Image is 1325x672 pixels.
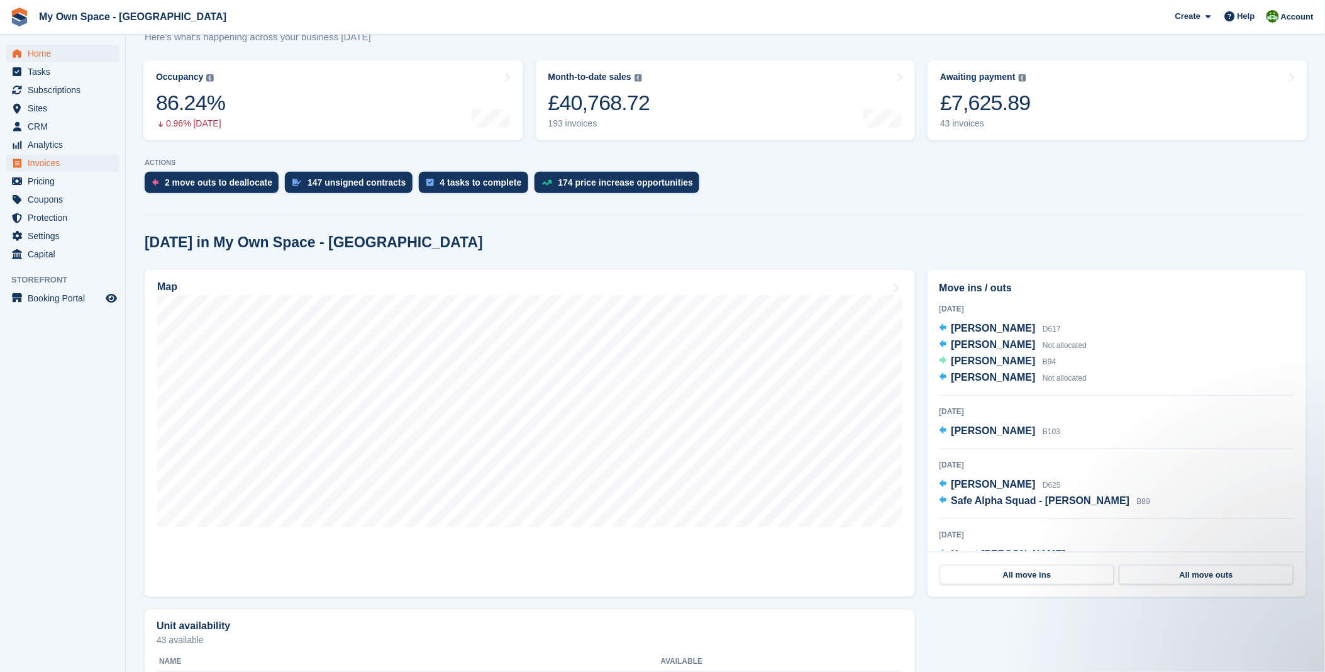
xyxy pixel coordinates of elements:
[157,652,661,672] th: Name
[145,159,1306,167] p: ACTIONS
[6,172,119,190] a: menu
[28,81,103,99] span: Subscriptions
[6,99,119,117] a: menu
[28,45,103,62] span: Home
[1043,481,1061,490] span: D625
[542,180,552,186] img: price_increase_opportunities-93ffe204e8149a01c8c9dc8f82e8f89637d9d84a8eef4429ea346261dce0b2c0.svg
[661,652,810,672] th: Available
[940,337,1087,354] a: [PERSON_NAME] Not allocated
[1281,11,1314,23] span: Account
[156,90,225,116] div: 86.24%
[10,8,29,26] img: stora-icon-8386f47178a22dfd0bd8f6a31ec36ba5ce8667c1dd55bd0f319d3a0aa187defe.svg
[28,136,103,154] span: Analytics
[951,479,1036,490] span: [PERSON_NAME]
[156,118,225,129] div: 0.96% [DATE]
[28,118,103,135] span: CRM
[6,136,119,154] a: menu
[419,172,535,199] a: 4 tasks to complete
[635,74,642,82] img: icon-info-grey-7440780725fd019a000dd9b08b2336e03edf1995a4989e88bcd33f0948082b44.svg
[1019,74,1026,82] img: icon-info-grey-7440780725fd019a000dd9b08b2336e03edf1995a4989e88bcd33f0948082b44.svg
[940,547,1091,563] a: Hayat [PERSON_NAME] S381
[940,459,1294,471] div: [DATE]
[940,72,1016,82] div: Awaiting payment
[940,118,1031,129] div: 43 invoices
[536,60,916,140] a: Month-to-date sales £40,768.72 193 invoices
[6,45,119,62] a: menu
[28,191,103,208] span: Coupons
[6,154,119,172] a: menu
[940,354,1056,370] a: [PERSON_NAME] B94
[145,270,915,597] a: Map
[1137,497,1150,506] span: B89
[28,227,103,245] span: Settings
[940,565,1114,585] a: All move ins
[940,529,1294,540] div: [DATE]
[308,177,406,188] div: 147 unsigned contracts
[143,60,523,140] a: Occupancy 86.24% 0.96% [DATE]
[1073,551,1090,559] span: S381
[1043,374,1087,383] span: Not allocated
[145,234,483,251] h2: [DATE] in My Own Space - [GEOGRAPHIC_DATA]
[1267,10,1279,23] img: Keely
[940,321,1061,337] a: [PERSON_NAME] D617
[157,636,903,644] p: 43 available
[1175,10,1200,23] span: Create
[28,245,103,263] span: Capital
[6,227,119,245] a: menu
[940,406,1294,417] div: [DATE]
[951,356,1036,366] span: [PERSON_NAME]
[535,172,706,199] a: 174 price increase opportunities
[940,477,1061,493] a: [PERSON_NAME] D625
[426,179,434,186] img: task-75834270c22a3079a89374b754ae025e5fb1db73e45f91037f5363f120a921f8.svg
[1238,10,1255,23] span: Help
[6,118,119,135] a: menu
[28,289,103,307] span: Booking Portal
[940,423,1061,440] a: [PERSON_NAME] B103
[558,177,694,188] div: 174 price increase opportunities
[165,177,272,188] div: 2 move outs to deallocate
[940,493,1151,510] a: Safe Alpha Squad - [PERSON_NAME] B89
[951,549,1066,559] span: Hayat [PERSON_NAME]
[157,620,230,632] h2: Unit availability
[940,281,1294,296] h2: Move ins / outs
[440,177,522,188] div: 4 tasks to complete
[548,118,650,129] div: 193 invoices
[1043,341,1087,350] span: Not allocated
[34,6,231,27] a: My Own Space - [GEOGRAPHIC_DATA]
[1043,427,1060,436] span: B103
[951,425,1036,436] span: [PERSON_NAME]
[6,191,119,208] a: menu
[951,495,1130,506] span: Safe Alpha Squad - [PERSON_NAME]
[28,154,103,172] span: Invoices
[548,90,650,116] div: £40,768.72
[1043,325,1061,333] span: D617
[928,60,1307,140] a: Awaiting payment £7,625.89 43 invoices
[6,245,119,263] a: menu
[940,90,1031,116] div: £7,625.89
[292,179,301,186] img: contract_signature_icon-13c848040528278c33f63329250d36e43548de30e8caae1d1a13099fd9432cc5.svg
[28,99,103,117] span: Sites
[285,172,418,199] a: 147 unsigned contracts
[6,209,119,227] a: menu
[11,274,125,286] span: Storefront
[145,30,371,45] p: Here's what's happening across your business [DATE]
[157,281,177,293] h2: Map
[28,209,103,227] span: Protection
[28,172,103,190] span: Pricing
[951,372,1036,383] span: [PERSON_NAME]
[152,179,158,186] img: move_outs_to_deallocate_icon-f764333ba52eb49d3ac5e1228854f67142a1ed5810a6f6cc68b1a99e826820c5.svg
[104,291,119,306] a: Preview store
[156,72,203,82] div: Occupancy
[548,72,631,82] div: Month-to-date sales
[1043,357,1056,366] span: B94
[940,370,1087,386] a: [PERSON_NAME] Not allocated
[6,289,119,307] a: menu
[145,172,285,199] a: 2 move outs to deallocate
[951,323,1036,333] span: [PERSON_NAME]
[206,74,214,82] img: icon-info-grey-7440780725fd019a000dd9b08b2336e03edf1995a4989e88bcd33f0948082b44.svg
[28,63,103,81] span: Tasks
[951,339,1036,350] span: [PERSON_NAME]
[6,63,119,81] a: menu
[1119,565,1294,585] a: All move outs
[6,81,119,99] a: menu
